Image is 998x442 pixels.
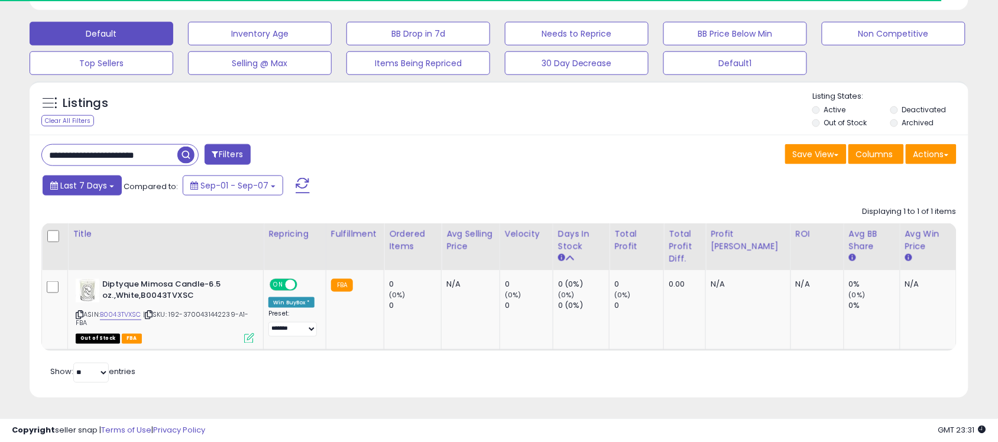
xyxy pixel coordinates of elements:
button: Non Competitive [822,22,965,45]
div: Total Profit Diff. [669,228,701,265]
button: Save View [785,144,847,164]
div: Days In Stock [558,228,604,253]
div: Profit [PERSON_NAME] [711,228,786,253]
small: (0%) [505,290,521,300]
small: Avg Win Price. [905,253,912,264]
div: seller snap | | [12,425,205,436]
span: 2025-09-15 23:31 GMT [938,424,986,435]
div: 0 (0%) [558,300,609,311]
img: 51rIU1t209L._SL40_.jpg [76,279,99,303]
div: Total Profit [614,228,659,253]
span: Last 7 Days [60,180,107,191]
a: B0043TVXSC [100,310,141,320]
span: ON [271,280,286,290]
div: Avg Selling Price [446,228,495,253]
div: N/A [446,279,491,290]
div: Velocity [505,228,548,240]
label: Out of Stock [824,118,867,128]
div: N/A [711,279,782,290]
div: 0 (0%) [558,279,609,290]
small: (0%) [614,290,631,300]
div: ASIN: [76,279,254,342]
small: (0%) [849,290,866,300]
p: Listing States: [812,91,968,102]
div: Avg Win Price [905,228,951,253]
small: (0%) [558,290,575,300]
div: Repricing [268,228,321,240]
span: FBA [122,334,142,344]
button: Inventory Age [188,22,332,45]
div: 0% [849,300,900,311]
a: Privacy Policy [153,424,205,435]
div: Clear All Filters [41,115,94,126]
span: Compared to: [124,181,178,192]
small: Days In Stock. [558,253,565,264]
small: (0%) [389,290,406,300]
span: Columns [856,148,893,160]
div: 0% [849,279,900,290]
span: Show: entries [50,366,135,378]
span: All listings that are currently out of stock and unavailable for purchase on Amazon [76,334,120,344]
div: Fulfillment [331,228,379,240]
h5: Listings [63,95,108,112]
a: Terms of Use [101,424,151,435]
label: Deactivated [902,105,947,115]
div: 0 [389,300,441,311]
button: 30 Day Decrease [505,51,649,75]
small: Avg BB Share. [849,253,856,264]
div: Ordered Items [389,228,436,253]
button: Default [30,22,173,45]
button: Default1 [663,51,807,75]
button: Sep-01 - Sep-07 [183,175,283,196]
span: | SKU: 192-3700431442239-A1-FBA [76,310,249,328]
div: Preset: [268,310,317,337]
label: Active [824,105,846,115]
div: Displaying 1 to 1 of 1 items [863,206,957,217]
div: ROI [796,228,839,240]
button: Items Being Repriced [346,51,490,75]
button: BB Drop in 7d [346,22,490,45]
div: 0 [505,300,553,311]
div: 0.00 [669,279,696,290]
div: 0 [505,279,553,290]
div: 0 [614,300,663,311]
span: Sep-01 - Sep-07 [200,180,268,191]
strong: Copyright [12,424,55,435]
div: Win BuyBox * [268,297,315,308]
div: N/A [796,279,835,290]
button: Selling @ Max [188,51,332,75]
button: Columns [848,144,904,164]
button: Needs to Reprice [505,22,649,45]
button: Top Sellers [30,51,173,75]
b: Diptyque Mimosa Candle-6.5 oz.,White,B0043TVXSC [102,279,246,304]
div: 0 [389,279,441,290]
button: BB Price Below Min [663,22,807,45]
small: FBA [331,279,353,292]
button: Last 7 Days [43,175,122,196]
div: N/A [905,279,947,290]
div: Title [73,228,258,240]
div: 0 [614,279,663,290]
label: Archived [902,118,934,128]
div: Avg BB Share [849,228,895,253]
button: Filters [205,144,251,165]
button: Actions [906,144,957,164]
span: OFF [296,280,315,290]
